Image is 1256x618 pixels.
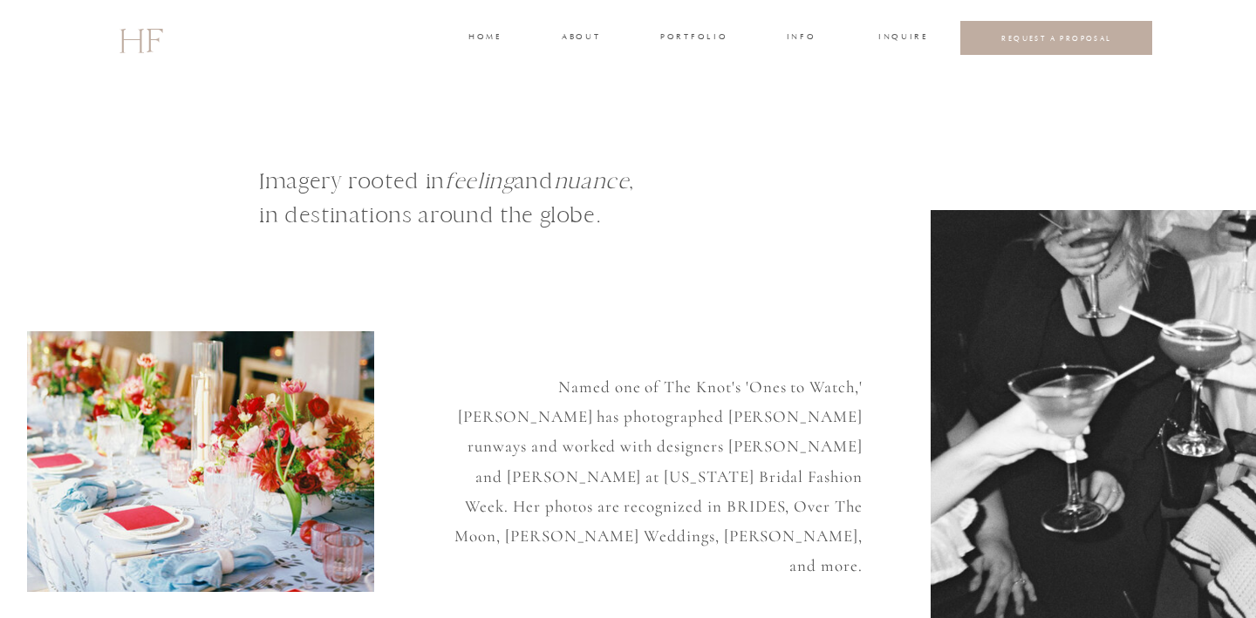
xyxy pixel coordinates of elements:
[440,372,863,552] p: Named one of The Knot's 'Ones to Watch,' [PERSON_NAME] has photographed [PERSON_NAME] runways and...
[785,31,817,46] a: INFO
[878,31,925,46] a: INQUIRE
[660,31,726,46] a: portfolio
[259,164,730,256] h1: Imagery rooted in and , in destinations around the globe.
[974,33,1139,43] a: REQUEST A PROPOSAL
[468,31,501,46] a: home
[554,167,630,194] i: nuance
[562,31,598,46] a: about
[119,13,162,64] a: HF
[445,167,514,194] i: feeling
